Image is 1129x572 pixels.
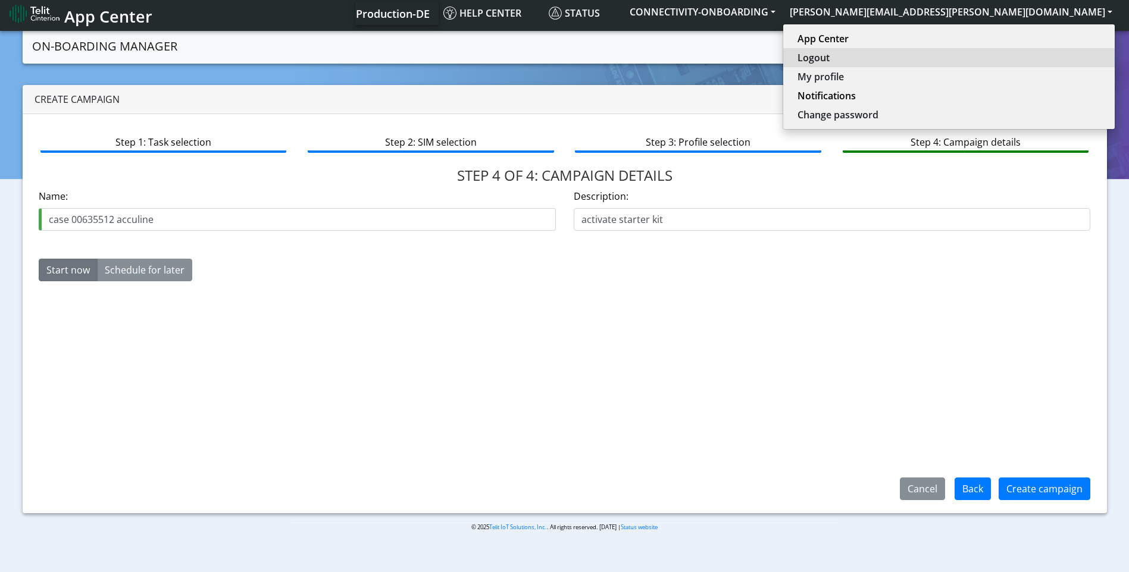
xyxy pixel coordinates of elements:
img: knowledge.svg [443,7,456,20]
button: [PERSON_NAME][EMAIL_ADDRESS][PERSON_NAME][DOMAIN_NAME] [783,1,1119,23]
a: Notifications [798,89,1100,103]
button: CONNECTIVITY-ONBOARDING [623,1,783,23]
btn: Step 1: Task selection [40,130,286,153]
h1: STEP 4 OF 4: CAMPAIGN DETAILS [39,167,1091,184]
a: Status [544,1,623,25]
a: Your current platform instance [355,1,429,25]
a: App Center [798,32,1100,46]
button: My profile [783,67,1115,86]
a: Help center [439,1,544,25]
button: App Center [783,29,1115,48]
input: Name [39,208,556,231]
input: Description [574,208,1091,231]
button: Logout [783,48,1115,67]
label: Description: [574,189,628,203]
a: Telit IoT Solutions, Inc. [489,523,547,531]
button: Create campaign [999,477,1090,500]
span: Status [549,7,600,20]
div: Create campaign [23,85,1107,114]
a: App Center [10,1,151,26]
div: Basic example [39,259,192,281]
label: Name: [39,189,68,203]
button: Back [955,477,991,500]
a: Status website [621,523,658,531]
button: Schedule for later [97,259,192,281]
button: Cancel [900,477,945,500]
btn: Step 2: SIM selection [308,130,553,153]
p: © 2025 . All rights reserved. [DATE] | [291,523,838,532]
button: Change password [783,105,1115,124]
span: Production-DE [356,7,430,21]
button: Start now [39,259,98,281]
button: Notifications [783,86,1115,105]
span: App Center [64,5,152,27]
img: status.svg [549,7,562,20]
span: Help center [443,7,521,20]
img: logo-telit-cinterion-gw-new.png [10,4,60,23]
btn: Step 3: Profile selection [575,130,821,153]
a: On-Boarding Manager [32,34,177,58]
btn: Step 4: Campaign details [843,130,1089,153]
